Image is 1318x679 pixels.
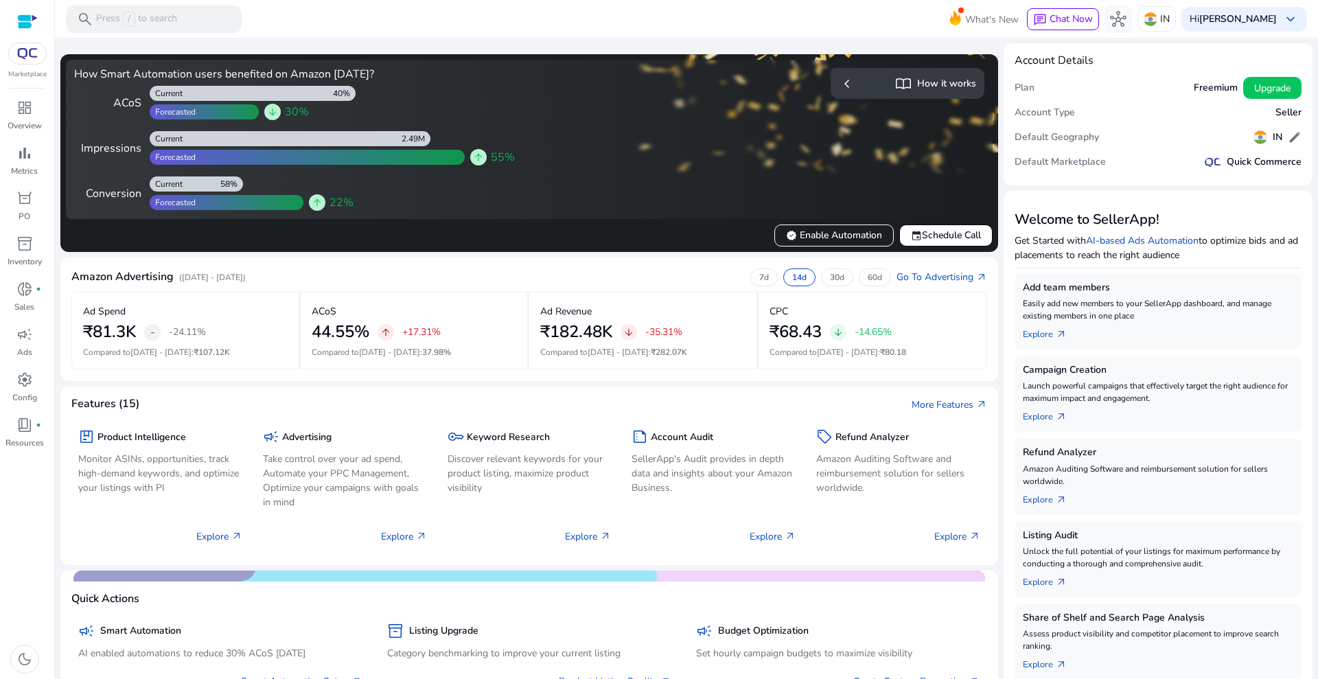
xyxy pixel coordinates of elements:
div: Forecasted [150,152,196,163]
span: verified [786,230,797,241]
span: dashboard [16,100,33,116]
h4: How Smart Automation users benefited on Amazon [DATE]? [74,68,524,81]
span: [DATE] - [DATE] [817,347,878,358]
button: chatChat Now [1027,8,1099,30]
span: key [448,428,464,445]
p: -14.65% [855,327,892,337]
span: What's New [965,8,1019,32]
p: Resources [5,437,44,449]
span: 30% [285,104,309,120]
a: Explorearrow_outward [1023,404,1078,424]
p: Explore [750,529,796,544]
p: Monitor ASINs, opportunities, track high-demand keywords, and optimize your listings with PI [78,452,242,495]
img: in.svg [1144,12,1157,26]
p: Explore [565,529,611,544]
a: More Featuresarrow_outward [912,398,987,412]
span: arrow_outward [1056,577,1067,588]
a: Go To Advertisingarrow_outward [897,270,987,284]
p: ([DATE] - [DATE]) [179,271,246,284]
p: 60d [868,272,882,283]
h5: Account Audit [651,432,713,444]
div: Forecasted [150,197,196,208]
h2: 44.55% [312,322,369,342]
h2: ₹68.43 [770,322,822,342]
span: settings [16,371,33,388]
div: Current [150,179,183,189]
h5: How it works [917,78,976,90]
h4: Amazon Advertising [71,271,174,284]
p: PO [19,210,30,222]
span: import_contacts [895,76,912,92]
span: inventory_2 [387,623,404,639]
h3: Welcome to SellerApp! [1015,211,1302,228]
span: Enable Automation [786,228,882,242]
span: arrow_upward [312,197,323,208]
span: campaign [78,623,95,639]
h5: Default Marketplace [1015,157,1106,168]
p: Set hourly campaign budgets to maximize visibility [696,646,980,660]
p: Amazon Auditing Software and reimbursement solution for sellers worldwide. [1023,463,1293,487]
p: Ads [17,346,32,358]
b: [PERSON_NAME] [1199,12,1277,25]
span: 22% [329,194,354,211]
p: Explore [934,529,980,544]
span: hub [1110,11,1126,27]
span: arrow_outward [600,531,611,542]
div: Conversion [74,185,141,202]
span: Schedule Call [911,228,981,242]
p: Marketplace [8,69,47,80]
span: / [123,12,135,27]
p: Sales [14,301,34,313]
div: Current [150,133,183,144]
p: 7d [759,272,769,283]
a: Explorearrow_outward [1023,652,1078,671]
p: Compared to : [312,346,517,358]
p: Unlock the full potential of your listings for maximum performance by conducting a thorough and c... [1023,545,1293,570]
div: 40% [333,88,356,99]
span: inventory_2 [16,235,33,252]
span: donut_small [16,281,33,297]
span: arrow_outward [976,399,987,410]
p: Config [12,391,37,404]
h5: Keyword Research [467,432,550,444]
h5: Refund Analyzer [835,432,909,444]
span: edit [1288,130,1302,144]
p: Ad Spend [83,304,126,319]
span: arrow_outward [1056,494,1067,505]
button: verifiedEnable Automation [774,225,894,246]
a: AI-based Ads Automation [1086,234,1199,247]
span: [DATE] - [DATE] [588,347,649,358]
h5: Account Type [1015,107,1075,119]
div: Current [150,88,183,99]
p: Category benchmarking to improve your current listing [387,646,671,660]
p: Compared to : [83,346,288,358]
p: IN [1160,7,1170,31]
span: arrow_downward [623,327,634,338]
h5: Smart Automation [100,625,181,637]
span: fiber_manual_record [36,422,41,428]
h5: IN [1273,132,1282,143]
h5: Listing Upgrade [409,625,478,637]
span: arrow_upward [473,152,484,163]
p: Take control over your ad spend, Automate your PPC Management, Optimize your campaigns with goals... [263,452,427,509]
span: campaign [696,623,713,639]
span: campaign [16,326,33,343]
button: Upgrade [1243,77,1302,99]
p: 14d [792,272,807,283]
div: Impressions [74,140,141,157]
span: ₹80.18 [880,347,906,358]
p: -35.31% [645,327,682,337]
h5: Seller [1275,107,1302,119]
p: Explore [196,529,242,544]
p: Get Started with to optimize bids and ad placements to reach the right audience [1015,233,1302,262]
p: Inventory [8,255,42,268]
h2: ₹81.3K [83,322,136,342]
span: 55% [491,149,515,165]
span: arrow_outward [976,272,987,283]
span: [DATE] - [DATE] [130,347,192,358]
img: in.svg [1253,130,1267,144]
p: +17.31% [402,327,441,337]
h4: Account Details [1015,54,1094,67]
span: arrow_outward [1056,659,1067,670]
p: ACoS [312,304,336,319]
